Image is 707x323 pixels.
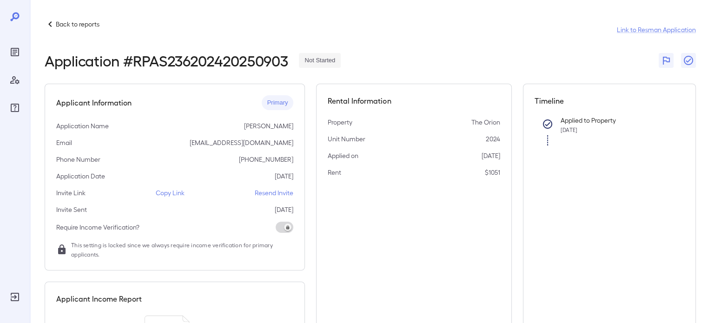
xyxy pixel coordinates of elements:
[244,121,293,131] p: [PERSON_NAME]
[45,52,288,69] h2: Application # RPAS236202420250903
[7,290,22,304] div: Log Out
[71,240,293,259] span: This setting is locked since we always require income verification for primary applicants.
[56,121,109,131] p: Application Name
[561,116,669,125] p: Applied to Property
[56,293,142,304] h5: Applicant Income Report
[471,118,500,127] p: The Orion
[7,45,22,59] div: Reports
[56,97,132,108] h5: Applicant Information
[56,188,86,198] p: Invite Link
[485,168,500,177] p: $1051
[328,95,500,106] h5: Rental Information
[561,126,577,133] span: [DATE]
[7,73,22,87] div: Manage Users
[299,56,341,65] span: Not Started
[328,134,365,144] p: Unit Number
[56,171,105,181] p: Application Date
[659,53,674,68] button: Flag Report
[255,188,293,198] p: Resend Invite
[328,118,352,127] p: Property
[262,99,294,107] span: Primary
[275,205,293,214] p: [DATE]
[56,205,87,214] p: Invite Sent
[56,20,99,29] p: Back to reports
[482,151,500,160] p: [DATE]
[56,223,139,232] p: Require Income Verification?
[328,151,358,160] p: Applied on
[328,168,341,177] p: Rent
[156,188,185,198] p: Copy Link
[681,53,696,68] button: Close Report
[486,134,500,144] p: 2024
[190,138,293,147] p: [EMAIL_ADDRESS][DOMAIN_NAME]
[239,155,293,164] p: [PHONE_NUMBER]
[275,171,293,181] p: [DATE]
[56,155,100,164] p: Phone Number
[535,95,684,106] h5: Timeline
[7,100,22,115] div: FAQ
[56,138,72,147] p: Email
[617,25,696,34] a: Link to Resman Application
